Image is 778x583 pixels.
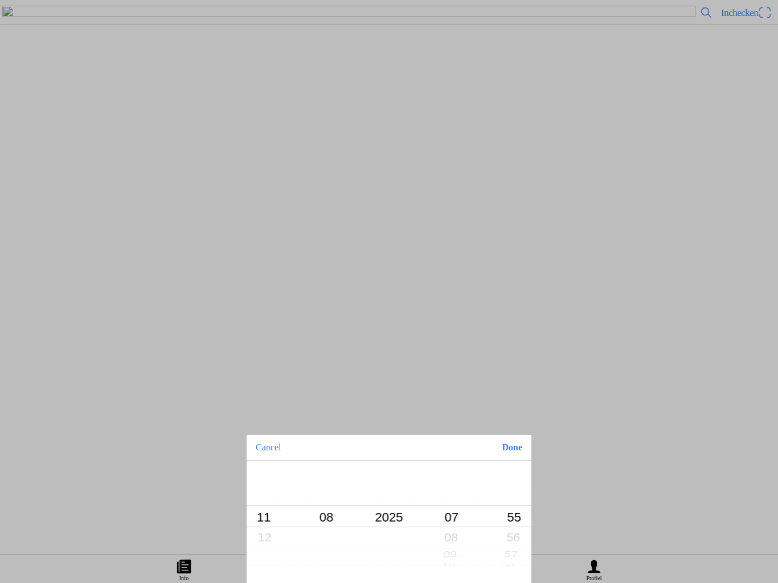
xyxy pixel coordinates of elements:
button: 2025 [360,503,417,532]
button: 08 [422,524,480,550]
button: Done [493,435,531,460]
button: 07 [423,503,480,532]
button: 11 [419,569,474,569]
button: 58 [478,560,538,570]
button: 10 [420,560,477,570]
button: 55 [485,503,543,532]
button: 12 [235,524,294,550]
button: 59 [476,569,534,569]
button: 09 [421,544,480,564]
button: Cancel [247,435,290,460]
button: 08 [298,503,355,532]
button: 56 [484,524,543,550]
button: 57 [481,544,542,564]
button: 11 [235,503,293,532]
